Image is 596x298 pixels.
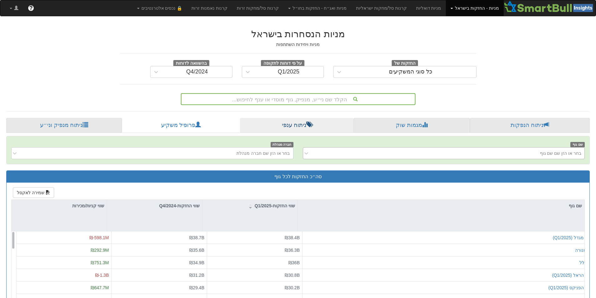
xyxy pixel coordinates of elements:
[552,272,587,278] button: * הראל (Q1/2025)
[285,235,300,240] span: ₪38.4B
[389,69,432,75] div: כל סוגי המשקיעים
[351,0,411,16] a: קרנות סל/מחקות ישראליות
[470,118,590,133] a: ניתוח הנפקות
[187,0,232,16] a: קרנות נאמנות זרות
[12,200,107,212] div: שווי קניות/מכירות
[285,273,300,278] span: ₪30.8B
[240,118,354,133] a: ניתוח ענפי
[392,60,418,67] span: החזקות של
[186,69,208,75] div: Q4/2024
[288,260,300,265] span: ₪36B
[354,118,470,133] a: מגמות שוק
[232,0,283,16] a: קרנות סל/מחקות זרות
[575,247,587,253] button: מנורה
[411,0,446,16] a: מניות דואליות
[29,5,33,11] span: ?
[181,94,415,104] div: הקלד שם ני״ע, מנפיק, גוף מוסדי או ענף לחיפוש...
[202,200,298,212] div: שווי החזקות-Q1/2025
[189,248,204,253] span: ₪35.6B
[285,285,300,290] span: ₪30.2B
[283,0,351,16] a: מניות ואג״ח - החזקות בחו״ל
[189,260,204,265] span: ₪34.9B
[89,235,109,240] span: ₪-598.1M
[298,200,584,212] div: שם גוף
[579,260,587,266] button: כלל
[553,235,587,241] button: * מגדל (Q1/2025)
[189,235,204,240] span: ₪38.7B
[271,142,293,147] span: חברה מנהלת
[11,174,585,179] h3: סה״כ החזקות לכל גוף
[95,273,109,278] span: ₪-1.3B
[278,69,299,75] div: Q1/2025
[570,142,585,147] span: שם גוף
[13,187,54,198] button: שמירה לאקסל
[446,0,503,16] a: מניות - החזקות בישראל
[91,285,109,290] span: ₪647.7M
[91,260,109,265] span: ₪751.3M
[107,200,202,212] div: שווי החזקות-Q4/2024
[120,42,476,47] h5: מניות ויחידות השתתפות
[91,248,109,253] span: ₪292.9M
[173,60,209,67] span: בהשוואה לדוחות
[261,60,304,67] span: על פי דוחות לתקופה
[237,150,290,156] div: בחר או הזן שם חברה מנהלת
[120,29,476,39] h2: מניות הנסחרות בישראל
[122,118,240,133] a: פרופיל משקיע
[6,118,122,133] a: ניתוח מנפיק וני״ע
[504,0,596,13] img: Smartbull
[23,0,39,16] a: ?
[132,0,187,16] a: 🔒 נכסים אלטרנטיבים
[189,285,204,290] span: ₪29.4B
[540,150,581,156] div: בחר או הזן שם שם גוף
[285,248,300,253] span: ₪36.3B
[189,273,204,278] span: ₪31.2B
[548,285,587,291] button: * הפניקס (Q1/2025)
